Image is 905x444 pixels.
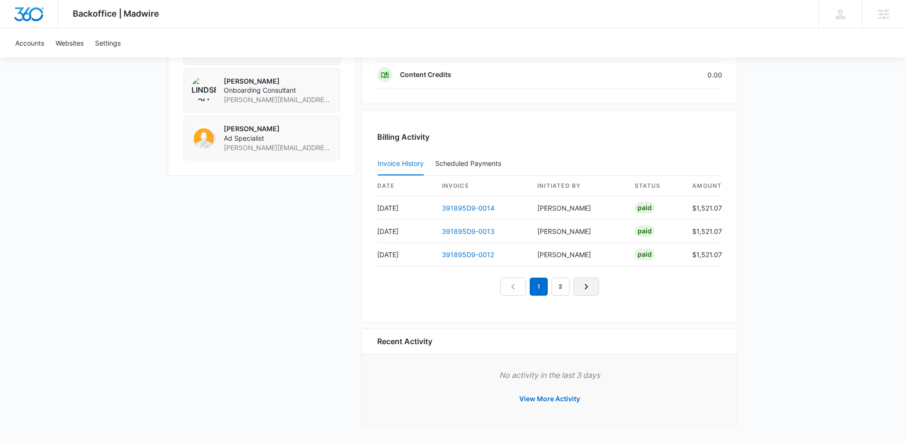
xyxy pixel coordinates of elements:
p: No activity in the last 3 days [377,369,722,381]
p: [PERSON_NAME] [224,124,332,134]
div: Keywords by Traffic [105,56,160,62]
img: tab_domain_overview_orange.svg [26,55,33,63]
h3: Billing Activity [377,131,722,143]
img: kyl Davis [191,124,216,149]
td: $1,521.07 [684,220,722,243]
div: Scheduled Payments [435,160,505,167]
td: [PERSON_NAME] [530,243,627,266]
td: [DATE] [377,220,434,243]
td: [PERSON_NAME] [530,220,627,243]
div: Paid [635,249,655,260]
td: [PERSON_NAME] [530,196,627,220]
th: invoice [434,176,530,196]
nav: Pagination [500,278,599,296]
a: Websites [50,29,89,58]
p: [PERSON_NAME] [224,77,332,86]
div: v 4.0.25 [27,15,47,23]
img: website_grey.svg [15,25,23,32]
td: $1,521.07 [684,196,722,220]
a: 391895D9-0014 [442,204,495,212]
th: status [627,176,684,196]
div: Paid [635,202,655,213]
th: amount [684,176,722,196]
a: 391895D9-0012 [442,251,494,259]
td: [DATE] [377,196,434,220]
td: $1,521.07 [684,243,722,266]
a: Accounts [10,29,50,58]
span: [PERSON_NAME][EMAIL_ADDRESS][PERSON_NAME][DOMAIN_NAME] [224,95,332,105]
h6: Recent Activity [377,336,432,347]
img: Lindsey Collett [191,77,216,101]
span: Ad Specialist [224,134,332,143]
th: Initiated By [530,176,627,196]
a: Next Page [573,278,599,296]
p: Content Credits [400,70,451,79]
a: 391895D9-0013 [442,227,495,235]
span: [PERSON_NAME][EMAIL_ADDRESS][DOMAIN_NAME] [224,143,332,153]
th: date [377,176,434,196]
span: Backoffice | Madwire [73,9,159,19]
img: logo_orange.svg [15,15,23,23]
td: [DATE] [377,243,434,266]
td: 0.00 [621,61,722,88]
button: Invoice History [378,153,424,175]
span: Onboarding Consultant [224,86,332,95]
button: View More Activity [510,387,590,410]
div: Domain Overview [36,56,85,62]
div: Domain: [DOMAIN_NAME] [25,25,105,32]
em: 1 [530,278,548,296]
a: Settings [89,29,126,58]
img: tab_keywords_by_traffic_grey.svg [95,55,102,63]
a: Page 2 [552,278,570,296]
div: Paid [635,225,655,237]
